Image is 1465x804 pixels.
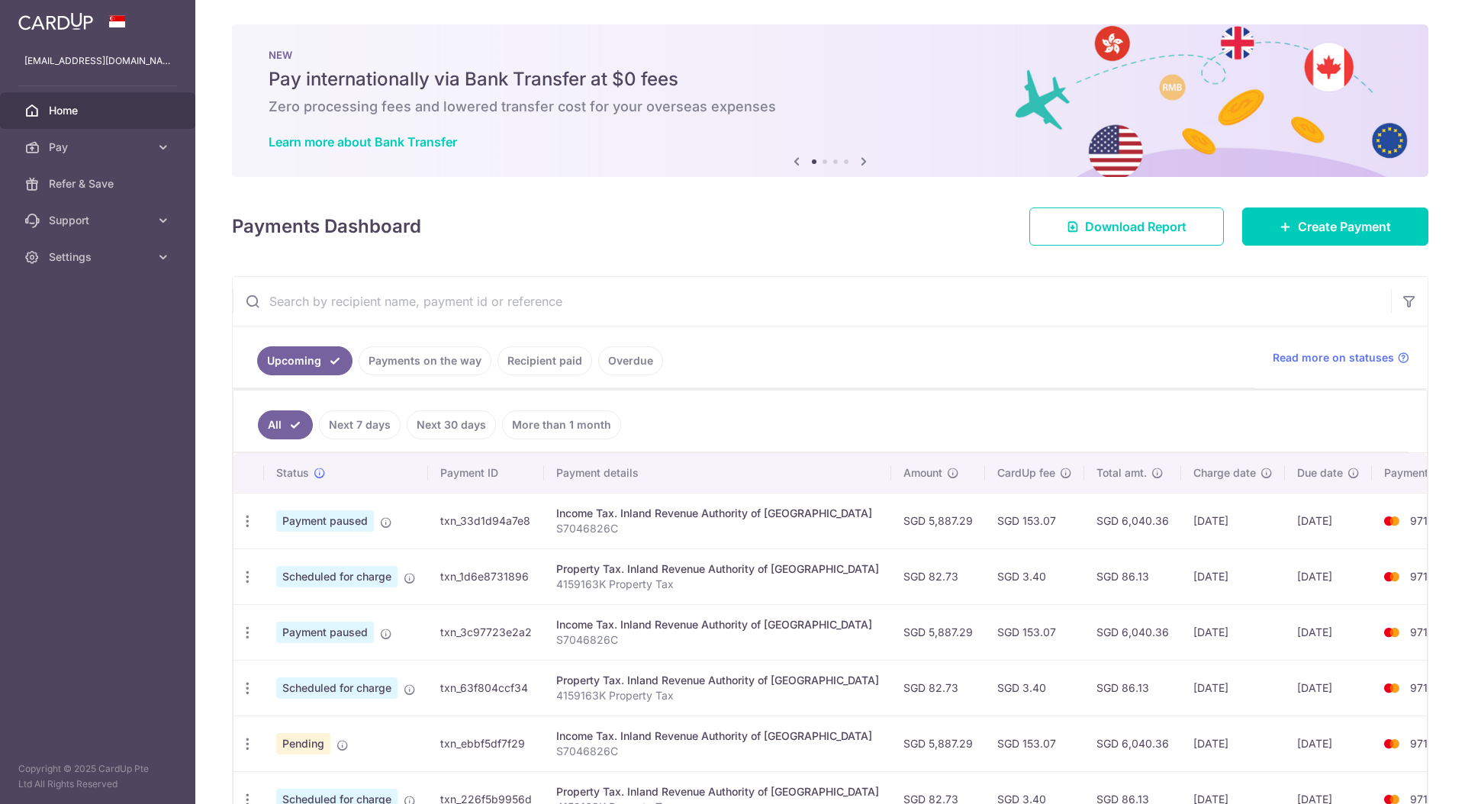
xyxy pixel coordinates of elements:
span: Due date [1297,465,1343,481]
a: Read more on statuses [1273,350,1409,365]
td: SGD 5,887.29 [891,716,985,771]
span: Read more on statuses [1273,350,1394,365]
td: SGD 6,040.36 [1084,604,1181,660]
a: Overdue [598,346,663,375]
td: [DATE] [1285,604,1372,660]
div: Income Tax. Inland Revenue Authority of [GEOGRAPHIC_DATA] [556,728,879,744]
td: [DATE] [1181,604,1285,660]
span: Payment paused [276,510,374,532]
span: Support [49,213,150,228]
td: [DATE] [1285,660,1372,716]
td: [DATE] [1285,716,1372,771]
input: Search by recipient name, payment id or reference [233,277,1391,326]
div: Property Tax. Inland Revenue Authority of [GEOGRAPHIC_DATA] [556,673,879,688]
span: Scheduled for charge [276,566,398,587]
p: 4159163K Property Tax [556,688,879,703]
span: 9715 [1410,626,1434,638]
span: Refer & Save [49,176,150,191]
td: SGD 153.07 [985,604,1084,660]
span: Pending [276,733,330,754]
div: Property Tax. Inland Revenue Authority of [GEOGRAPHIC_DATA] [556,784,879,799]
td: txn_1d6e8731896 [428,548,544,604]
td: txn_63f804ccf34 [428,660,544,716]
p: S7046826C [556,744,879,759]
td: [DATE] [1285,493,1372,548]
span: 9715 [1410,681,1434,694]
p: 4159163K Property Tax [556,577,879,592]
img: Bank Card [1376,623,1407,642]
td: SGD 86.13 [1084,548,1181,604]
span: 9715 [1410,514,1434,527]
td: SGD 86.13 [1084,660,1181,716]
td: SGD 153.07 [985,493,1084,548]
span: Status [276,465,309,481]
td: SGD 6,040.36 [1084,716,1181,771]
td: [DATE] [1181,548,1285,604]
span: 9715 [1410,737,1434,750]
h4: Payments Dashboard [232,213,421,240]
span: CardUp fee [997,465,1055,481]
td: SGD 3.40 [985,548,1084,604]
div: Income Tax. Inland Revenue Authority of [GEOGRAPHIC_DATA] [556,506,879,521]
span: Scheduled for charge [276,677,398,699]
span: Download Report [1085,217,1186,236]
td: txn_3c97723e2a2 [428,604,544,660]
td: [DATE] [1181,493,1285,548]
h6: Zero processing fees and lowered transfer cost for your overseas expenses [269,98,1392,116]
td: [DATE] [1181,660,1285,716]
td: txn_33d1d94a7e8 [428,493,544,548]
a: Next 30 days [407,410,496,439]
td: SGD 3.40 [985,660,1084,716]
a: Download Report [1029,207,1224,246]
img: Bank Card [1376,679,1407,697]
p: [EMAIL_ADDRESS][DOMAIN_NAME] [24,53,171,69]
span: Charge date [1193,465,1256,481]
a: Create Payment [1242,207,1428,246]
img: Bank transfer banner [232,24,1428,177]
span: Payment paused [276,622,374,643]
a: Next 7 days [319,410,401,439]
div: Income Tax. Inland Revenue Authority of [GEOGRAPHIC_DATA] [556,617,879,632]
span: Amount [903,465,942,481]
td: SGD 5,887.29 [891,604,985,660]
span: Create Payment [1298,217,1391,236]
a: More than 1 month [502,410,621,439]
a: Upcoming [257,346,353,375]
td: SGD 5,887.29 [891,493,985,548]
span: Total amt. [1096,465,1147,481]
td: [DATE] [1181,716,1285,771]
img: CardUp [18,12,93,31]
a: Learn more about Bank Transfer [269,134,457,150]
div: Property Tax. Inland Revenue Authority of [GEOGRAPHIC_DATA] [556,561,879,577]
th: Payment ID [428,453,544,493]
span: 9715 [1410,570,1434,583]
td: [DATE] [1285,548,1372,604]
td: SGD 82.73 [891,660,985,716]
img: Bank Card [1376,512,1407,530]
td: SGD 6,040.36 [1084,493,1181,548]
span: Home [49,103,150,118]
a: Recipient paid [497,346,592,375]
a: All [258,410,313,439]
p: NEW [269,49,1392,61]
span: Pay [49,140,150,155]
a: Payments on the way [359,346,491,375]
h5: Pay internationally via Bank Transfer at $0 fees [269,67,1392,92]
img: Bank Card [1376,568,1407,586]
td: SGD 153.07 [985,716,1084,771]
p: S7046826C [556,632,879,648]
td: txn_ebbf5df7f29 [428,716,544,771]
img: Bank Card [1376,735,1407,753]
p: S7046826C [556,521,879,536]
th: Payment details [544,453,891,493]
td: SGD 82.73 [891,548,985,604]
span: Settings [49,249,150,265]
